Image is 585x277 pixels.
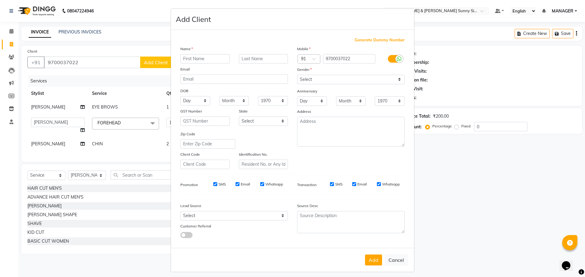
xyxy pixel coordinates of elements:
label: GST Number [180,109,202,114]
label: Email [241,182,250,187]
label: Zip Code [180,131,195,137]
label: DOB [180,88,188,94]
label: Promotion [180,182,198,188]
input: First Name [180,54,230,64]
input: Resident No. or Any Id [239,160,288,169]
label: Name [180,46,193,52]
input: Client Code [180,160,230,169]
label: Whatsapp [382,182,400,187]
label: Gender [297,67,312,72]
button: Cancel [385,254,408,266]
label: Source Desc [297,203,318,209]
label: Customer Referral [180,223,211,229]
span: Generate Dummy Number [355,37,405,43]
label: SMS [218,182,226,187]
label: Email [357,182,367,187]
label: Address [297,109,311,114]
iframe: chat widget [559,253,579,271]
label: Lead Source [180,203,201,209]
input: GST Number [180,116,230,126]
h4: Add Client [176,14,211,25]
input: Enter Zip Code [180,139,235,149]
input: Mobile [323,54,376,64]
label: Mobile [297,46,310,52]
label: Client Code [180,152,200,157]
label: State [239,109,248,114]
label: SMS [335,182,342,187]
label: Email [180,67,190,72]
input: Email [180,74,288,84]
label: Anniversary [297,88,317,94]
input: Last Name [239,54,288,64]
label: Whatsapp [265,182,283,187]
button: Add [365,254,382,265]
label: Identification No. [239,152,268,157]
label: Transaction [297,182,317,188]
